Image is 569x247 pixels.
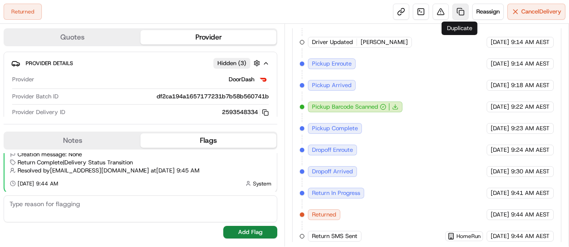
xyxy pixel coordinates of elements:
span: Return In Progress [312,189,360,197]
span: [DATE] [491,168,509,176]
button: Add Flag [223,226,277,238]
span: Driver Updated [312,38,353,46]
span: 9:30 AM AEST [511,168,550,176]
span: Reassign [476,8,500,16]
button: Provider [140,30,276,44]
button: CancelDelivery [507,4,565,20]
span: Return Complete | Delivery Status Transition [18,159,133,167]
button: Flags [140,133,276,148]
button: Provider DetailsHidden (3) [11,56,270,71]
span: Provider Delivery ID [12,108,65,116]
span: HomeRun [456,233,481,240]
span: 9:14 AM AEST [511,38,550,46]
span: Resolved by [EMAIL_ADDRESS][DOMAIN_NAME] [18,167,149,175]
button: Reassign [472,4,504,20]
span: 9:44 AM AEST [511,211,550,219]
span: Dropoff Enroute [312,146,353,154]
div: Duplicate [442,22,478,35]
span: [DATE] [491,189,509,197]
button: Pickup Barcode Scanned [312,103,386,111]
span: 9:22 AM AEST [511,103,550,111]
span: at [DATE] 9:45 AM [151,167,199,175]
span: [DATE] 9:44 AM [18,180,58,187]
button: HomeRun [447,233,481,240]
button: 2593548334 [222,108,269,116]
span: Pickup Complete [312,124,358,132]
span: 9:14 AM AEST [511,60,550,68]
span: 9:41 AM AEST [511,189,550,197]
button: Notes [5,133,140,148]
span: df2ca194a1657177231b7b58b560741b [157,93,269,101]
span: [PERSON_NAME] [361,38,408,46]
span: System [253,180,271,187]
button: Quotes [5,30,140,44]
span: Dropoff Arrived [312,168,353,176]
span: Pickup Barcode Scanned [312,103,378,111]
span: [DATE] [491,124,509,132]
span: DoorDash [229,75,254,84]
span: Provider [12,75,34,84]
span: [DATE] [491,81,509,89]
span: Cancel Delivery [521,8,561,16]
span: Hidden ( 3 ) [217,59,246,67]
span: 9:44 AM AEST [511,232,550,240]
span: [DATE] [491,211,509,219]
span: Returned [312,211,336,219]
span: Return SMS Sent [312,232,357,240]
span: 9:24 AM AEST [511,146,550,154]
span: Creation message: None [18,150,82,159]
button: Hidden (3) [213,57,262,69]
img: doordash_logo_v2.png [258,74,269,85]
span: [DATE] [491,60,509,68]
span: Provider Details [26,60,73,67]
span: 9:23 AM AEST [511,124,550,132]
span: [DATE] [491,146,509,154]
span: Pickup Arrived [312,81,352,89]
span: 9:18 AM AEST [511,81,550,89]
span: Provider Batch ID [12,93,59,101]
span: [DATE] [491,103,509,111]
span: Pickup Enroute [312,60,352,68]
span: [DATE] [491,232,509,240]
span: [DATE] [491,38,509,46]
